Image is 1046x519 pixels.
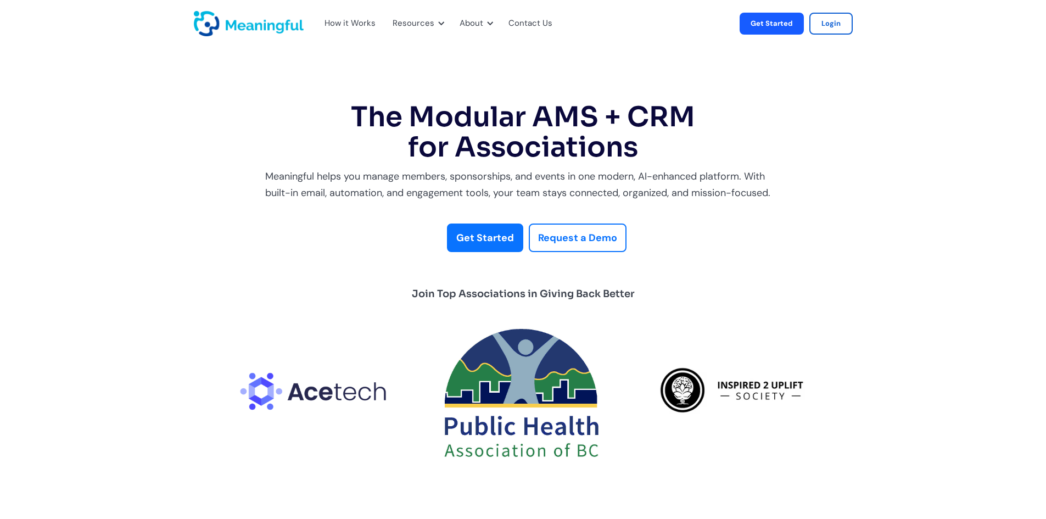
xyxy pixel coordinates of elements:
[538,231,617,244] strong: Request a Demo
[447,224,523,253] a: Get Started
[460,16,483,31] div: About
[809,13,853,35] a: Login
[265,168,781,202] div: Meaningful helps you manage members, sponsorships, and events in one modern, AI-enhanced platform...
[325,16,367,31] a: How it Works
[194,11,221,36] a: home
[386,5,448,42] div: Resources
[508,16,552,31] a: Contact Us
[318,5,381,42] div: How it Works
[456,231,514,244] strong: Get Started
[740,13,804,35] a: Get Started
[265,102,781,163] h1: The Modular AMS + CRM for Associations
[325,16,376,31] div: How it Works
[393,16,434,31] div: Resources
[502,5,566,42] div: Contact Us
[412,285,635,303] div: Join Top Associations in Giving Back Better
[453,5,496,42] div: About
[529,224,627,253] a: Request a Demo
